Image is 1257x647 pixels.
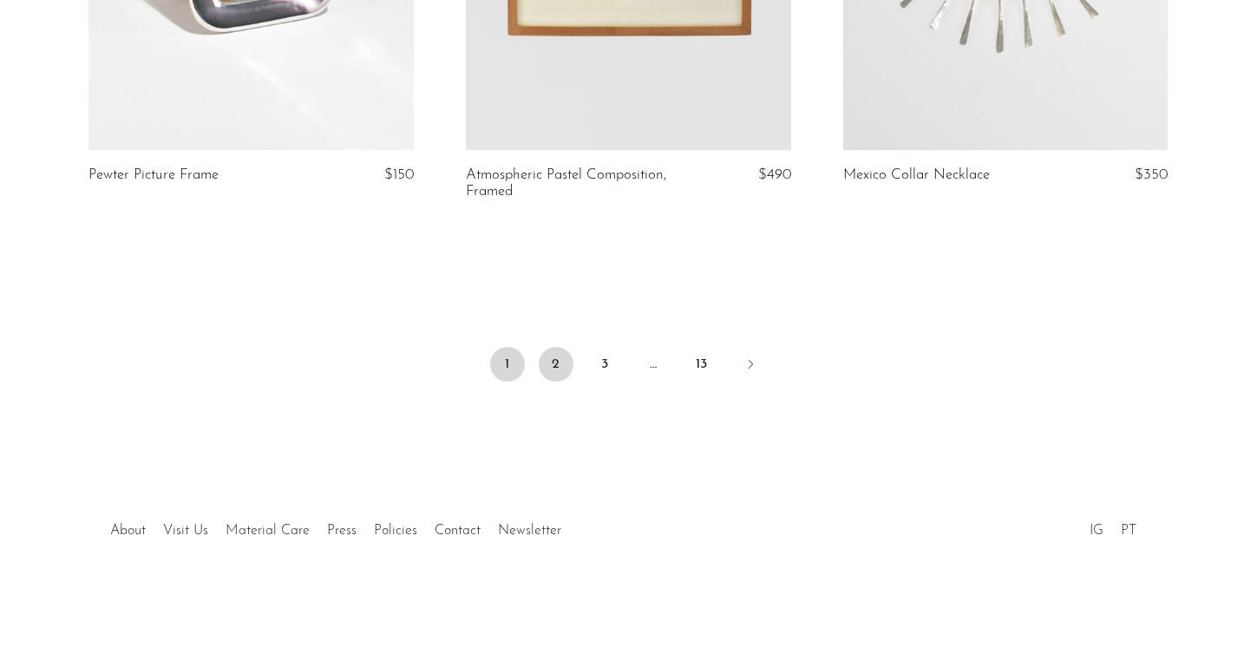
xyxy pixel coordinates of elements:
span: 1 [490,347,525,382]
a: Visit Us [163,524,208,538]
a: IG [1090,524,1103,538]
span: $490 [758,167,791,182]
span: $350 [1135,167,1168,182]
ul: Quick links [101,510,570,543]
a: Pewter Picture Frame [88,167,219,183]
a: Atmospheric Pastel Composition, Framed [466,167,683,199]
span: … [636,347,671,382]
a: PT [1121,524,1136,538]
a: Contact [435,524,481,538]
a: 13 [684,347,719,382]
ul: Social Medias [1081,510,1145,543]
a: Next [733,347,768,385]
span: $150 [384,167,414,182]
a: Mexico Collar Necklace [843,167,990,183]
a: 3 [587,347,622,382]
a: 2 [539,347,573,382]
a: Press [327,524,357,538]
a: Material Care [226,524,310,538]
a: Policies [374,524,417,538]
a: About [110,524,146,538]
